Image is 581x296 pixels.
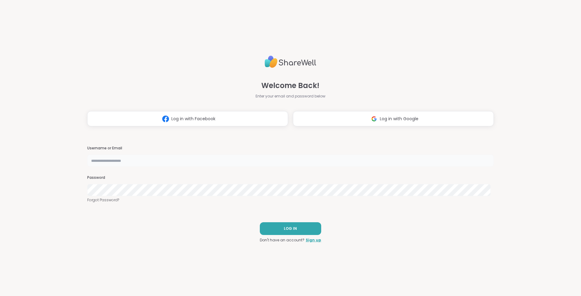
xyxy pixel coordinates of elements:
[260,237,304,243] span: Don't have an account?
[87,111,288,126] button: Log in with Facebook
[87,197,494,203] a: Forgot Password?
[380,116,418,122] span: Log in with Google
[368,113,380,124] img: ShareWell Logomark
[265,53,316,70] img: ShareWell Logo
[293,111,494,126] button: Log in with Google
[87,146,494,151] h3: Username or Email
[171,116,215,122] span: Log in with Facebook
[284,226,297,231] span: LOG IN
[306,237,321,243] a: Sign up
[87,175,494,180] h3: Password
[256,94,325,99] span: Enter your email and password below
[260,222,321,235] button: LOG IN
[261,80,319,91] span: Welcome Back!
[160,113,171,124] img: ShareWell Logomark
